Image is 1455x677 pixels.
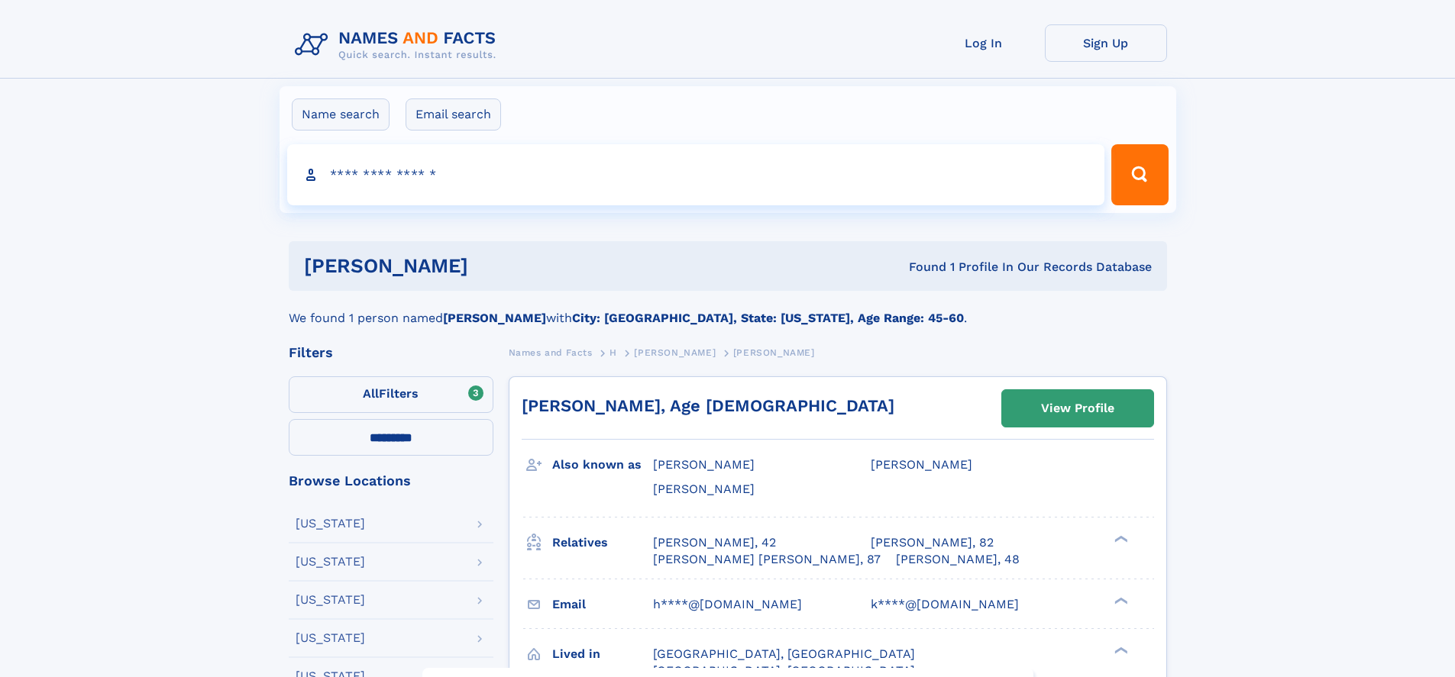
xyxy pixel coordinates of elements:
[552,452,653,478] h3: Also known as
[1045,24,1167,62] a: Sign Up
[609,347,617,358] span: H
[287,144,1105,205] input: search input
[522,396,894,415] a: [PERSON_NAME], Age [DEMOGRAPHIC_DATA]
[572,311,964,325] b: City: [GEOGRAPHIC_DATA], State: [US_STATE], Age Range: 45-60
[634,347,716,358] span: [PERSON_NAME]
[292,98,390,131] label: Name search
[653,551,881,568] a: [PERSON_NAME] [PERSON_NAME], 87
[923,24,1045,62] a: Log In
[406,98,501,131] label: Email search
[1041,391,1114,426] div: View Profile
[653,482,755,496] span: [PERSON_NAME]
[296,632,365,644] div: [US_STATE]
[289,346,493,359] div: Filters
[896,551,1020,568] a: [PERSON_NAME], 48
[1002,390,1153,427] a: View Profile
[552,592,653,617] h3: Email
[289,474,493,488] div: Browse Locations
[363,386,379,401] span: All
[653,534,776,551] a: [PERSON_NAME], 42
[871,457,972,472] span: [PERSON_NAME]
[509,343,593,362] a: Names and Facts
[1111,645,1129,655] div: ❯
[653,646,915,661] span: [GEOGRAPHIC_DATA], [GEOGRAPHIC_DATA]
[552,530,653,556] h3: Relatives
[653,457,755,472] span: [PERSON_NAME]
[552,641,653,667] h3: Lived in
[443,311,546,325] b: [PERSON_NAME]
[296,556,365,568] div: [US_STATE]
[289,291,1167,327] div: We found 1 person named with .
[304,256,689,276] h1: [PERSON_NAME]
[289,376,493,413] label: Filters
[1111,534,1129,543] div: ❯
[296,517,365,530] div: [US_STATE]
[871,534,994,551] a: [PERSON_NAME], 82
[733,347,815,358] span: [PERSON_NAME]
[609,343,617,362] a: H
[688,259,1152,276] div: Found 1 Profile In Our Records Database
[296,594,365,606] div: [US_STATE]
[634,343,716,362] a: [PERSON_NAME]
[289,24,509,66] img: Logo Names and Facts
[1111,595,1129,605] div: ❯
[1111,144,1168,205] button: Search Button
